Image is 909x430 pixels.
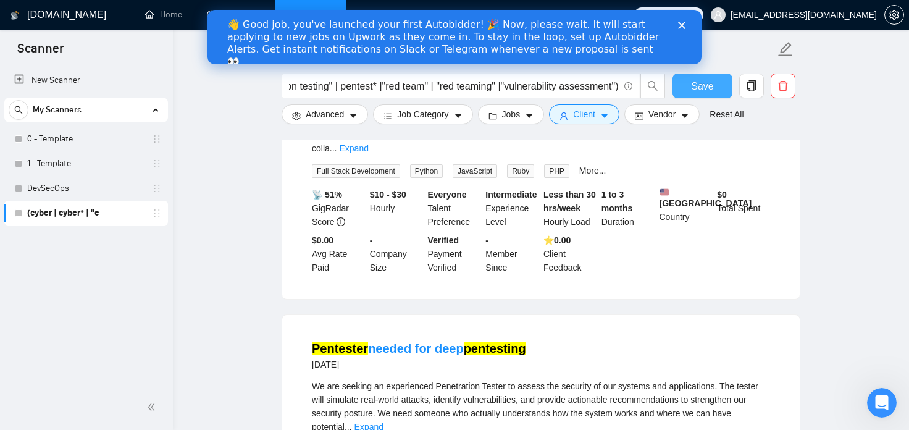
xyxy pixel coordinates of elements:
div: [DATE] [312,357,526,372]
span: search [641,80,664,91]
span: user [714,11,723,19]
button: Save [672,74,732,98]
button: idcardVendorcaret-down [624,104,700,124]
a: Expand [339,143,368,153]
span: Full Stack Development [312,164,400,178]
b: Everyone [428,190,467,200]
div: Duration [599,188,657,229]
span: Client [573,107,595,121]
a: 0 - Template [27,127,145,151]
span: holder [152,134,162,144]
span: edit [777,41,794,57]
a: Reset All [710,107,744,121]
span: Advanced [306,107,344,121]
button: settingAdvancedcaret-down [282,104,368,124]
div: Avg Rate Paid [309,234,367,274]
div: 👋 Good job, you've launched your first Autobidder! 🎉 Now, please wait. It will start applying to ... [20,9,454,58]
a: searchScanner [288,9,333,20]
div: Country [657,188,715,229]
li: New Scanner [4,68,168,93]
b: 📡 51% [312,190,342,200]
a: More... [579,166,606,175]
span: Connects: [654,8,691,22]
button: setting [884,5,904,25]
div: Talent Preference [425,188,484,229]
b: - [485,235,488,245]
span: Scanner [7,40,73,65]
span: double-left [147,401,159,413]
span: bars [383,111,392,120]
span: copy [740,80,763,91]
span: info-circle [337,217,345,226]
a: dashboardDashboard [207,9,263,20]
span: Vendor [648,107,676,121]
b: Less than 30 hrs/week [543,190,596,213]
span: Jobs [502,107,521,121]
b: $0.00 [312,235,333,245]
div: Hourly [367,188,425,229]
button: delete [771,74,795,98]
div: Close [471,11,483,19]
div: Member Since [483,234,541,274]
b: 1 to 3 months [601,190,633,213]
mark: pentesting [464,342,526,355]
a: 1 - Template [27,151,145,176]
span: idcard [635,111,643,120]
span: delete [771,80,795,91]
span: caret-down [600,111,609,120]
b: Verified [428,235,459,245]
span: Python [410,164,443,178]
img: logo [10,6,19,25]
b: $10 - $30 [370,190,406,200]
b: ⭐️ 0.00 [543,235,571,245]
span: JavaScript [453,164,497,178]
div: GigRadar Score [309,188,367,229]
button: copy [739,74,764,98]
mark: Pentester [312,342,368,355]
a: setting [884,10,904,20]
button: search [9,100,28,120]
div: Company Size [367,234,425,274]
input: Search Freelance Jobs... [289,78,619,94]
iframe: Intercom live chat [867,388,897,418]
a: Pentesterneeded for deeppentesting [312,342,526,355]
span: holder [152,183,162,193]
span: setting [292,111,301,120]
span: info-circle [624,82,632,90]
a: DevSecOps [27,176,145,201]
span: caret-down [525,111,534,120]
span: caret-down [454,111,463,120]
button: userClientcaret-down [549,104,619,124]
span: Save [691,78,713,94]
b: [GEOGRAPHIC_DATA] [660,188,752,208]
span: holder [152,208,162,218]
div: Total Spent [714,188,773,229]
img: 🇺🇸 [660,188,669,196]
span: Ruby [507,164,534,178]
span: caret-down [681,111,689,120]
a: New Scanner [14,68,158,93]
iframe: Intercom live chat banner [207,10,702,64]
span: user [559,111,568,120]
a: homeHome [145,9,182,20]
span: caret-down [349,111,358,120]
button: barsJob Categorycaret-down [373,104,472,124]
span: search [9,106,28,114]
li: My Scanners [4,98,168,226]
span: Job Category [397,107,448,121]
div: Payment Verified [425,234,484,274]
span: folder [488,111,497,120]
span: My Scanners [33,98,82,122]
div: Client Feedback [541,234,599,274]
b: $ 0 [717,190,727,200]
span: holder [152,159,162,169]
button: folderJobscaret-down [478,104,545,124]
button: search [640,74,665,98]
span: ... [330,143,337,153]
b: Intermediate [485,190,537,200]
span: PHP [544,164,569,178]
div: Experience Level [483,188,541,229]
span: 0 [693,8,698,22]
b: - [370,235,373,245]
